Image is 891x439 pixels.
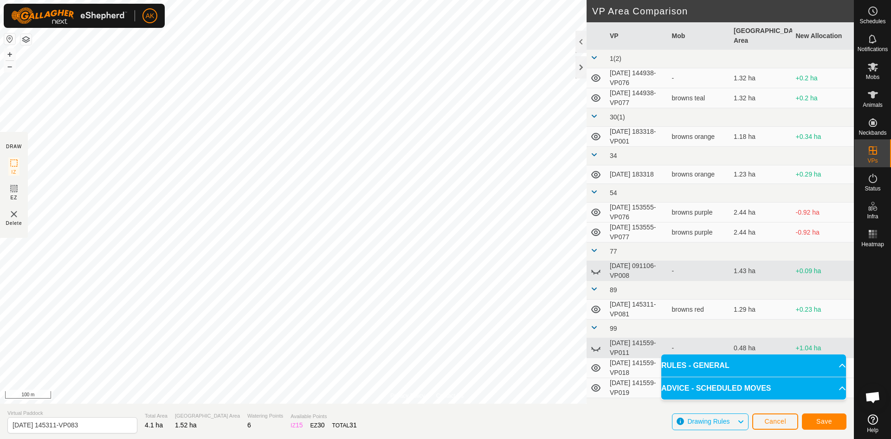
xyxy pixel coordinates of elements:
span: Virtual Paddock [7,409,137,417]
td: [DATE] 144938-VP076 [606,68,668,88]
td: [DATE] 144938-VP077 [606,88,668,108]
td: +0.2 ha [792,88,854,108]
span: Save [816,418,832,425]
div: - [672,266,727,276]
td: +1.04 ha [792,338,854,358]
img: VP [8,209,19,220]
button: Map Layers [20,34,32,45]
span: 31 [349,421,357,429]
span: 54 [610,189,617,197]
span: 1.52 ha [175,421,197,429]
span: ADVICE - SCHEDULED MOVES [661,383,771,394]
a: Contact Us [436,392,464,400]
button: Save [802,413,846,430]
div: browns red [672,305,727,315]
th: VP [606,22,668,50]
span: 15 [296,421,303,429]
th: New Allocation [792,22,854,50]
span: RULES - GENERAL [661,360,730,371]
td: [DATE] 141559-VP018 [606,358,668,378]
div: EZ [310,420,325,430]
td: +0.34 ha [792,127,854,147]
td: +0.23 ha [792,300,854,320]
td: [DATE] 141559-VP019 [606,378,668,398]
div: IZ [291,420,303,430]
td: +0.09 ha [792,261,854,281]
span: 89 [610,286,617,294]
span: 30 [317,421,325,429]
td: [DATE] 091106-VP008 [606,261,668,281]
td: [DATE] 153555-VP076 [606,203,668,223]
div: browns purple [672,208,727,217]
a: Help [854,411,891,437]
span: [GEOGRAPHIC_DATA] Area [175,412,240,420]
td: [DATE] 183318-VP001 [606,127,668,147]
span: IZ [12,169,17,176]
span: Available Points [291,413,356,420]
p-accordion-header: ADVICE - SCHEDULED MOVES [661,377,846,400]
div: - [672,343,727,353]
th: Mob [668,22,730,50]
span: 77 [610,248,617,255]
span: Ebbecks Corner [610,403,656,411]
td: 1.18 ha [730,127,792,147]
span: Notifications [858,46,888,52]
span: Watering Points [247,412,283,420]
span: EZ [11,194,18,201]
td: +0.29 ha [792,165,854,184]
td: 1.32 ha [730,68,792,88]
button: + [4,49,15,60]
span: Cancel [764,418,786,425]
td: 0.48 ha [730,338,792,358]
td: [DATE] 183318 [606,165,668,184]
span: Help [867,427,878,433]
span: Status [865,186,880,191]
td: 1.43 ha [730,261,792,281]
span: VPs [867,158,878,164]
button: Cancel [752,413,798,430]
td: [DATE] 141559-VP011 [606,338,668,358]
span: Delete [6,220,22,227]
td: 2.44 ha [730,223,792,242]
td: [DATE] 153555-VP077 [606,223,668,242]
img: Gallagher Logo [11,7,127,24]
span: Animals [863,102,883,108]
div: browns purple [672,228,727,237]
span: AK [146,11,155,21]
div: DRAW [6,143,22,150]
span: Schedules [859,19,885,24]
td: 1.23 ha [730,165,792,184]
span: Heatmap [861,242,884,247]
button: Reset Map [4,33,15,45]
td: 1.32 ha [730,88,792,108]
td: 2.44 ha [730,203,792,223]
div: TOTAL [332,420,357,430]
div: browns teal [672,93,727,103]
div: Open chat [859,383,887,411]
td: 1.29 ha [730,300,792,320]
span: 4.1 ha [145,421,163,429]
span: Drawing Rules [687,418,730,425]
a: Privacy Policy [390,392,425,400]
td: +0.2 ha [792,68,854,88]
span: 30(1) [610,113,625,121]
span: 34 [610,152,617,159]
td: -0.92 ha [792,223,854,242]
span: Infra [867,214,878,219]
span: Mobs [866,74,879,80]
th: [GEOGRAPHIC_DATA] Area [730,22,792,50]
span: 6 [247,421,251,429]
div: - [672,73,727,83]
td: -0.92 ha [792,203,854,223]
span: 99 [610,325,617,332]
div: browns orange [672,132,727,142]
h2: VP Area Comparison [592,6,854,17]
span: Neckbands [859,130,886,136]
p-accordion-header: RULES - GENERAL [661,354,846,377]
div: browns orange [672,170,727,179]
span: 1(2) [610,55,621,62]
span: Total Area [145,412,168,420]
td: [DATE] 145311-VP081 [606,300,668,320]
button: – [4,61,15,72]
